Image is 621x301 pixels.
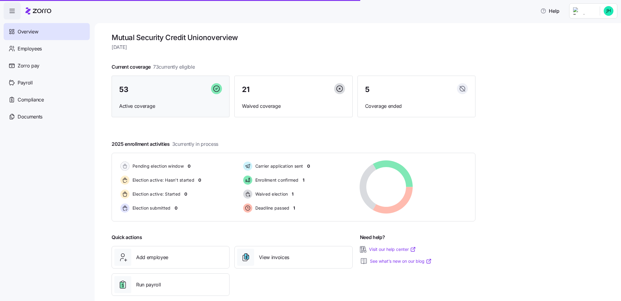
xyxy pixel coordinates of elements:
[18,96,44,104] span: Compliance
[112,63,195,71] span: Current coverage
[365,102,468,110] span: Coverage ended
[18,79,33,87] span: Payroll
[242,86,249,93] span: 21
[119,102,222,110] span: Active coverage
[292,191,294,197] span: 1
[188,163,190,169] span: 0
[307,163,310,169] span: 0
[604,6,613,16] img: 8c8e6c77ffa765d09eea4464d202a615
[131,177,194,183] span: Election active: Hasn't started
[4,108,90,125] a: Documents
[131,163,184,169] span: Pending election window
[365,86,370,93] span: 5
[369,246,416,252] a: Visit our help center
[573,7,595,15] img: Employer logo
[303,177,304,183] span: 1
[293,205,295,211] span: 1
[131,191,180,197] span: Election active: Started
[172,140,218,148] span: 3 currently in process
[535,5,564,17] button: Help
[153,63,195,71] span: 73 currently eligible
[198,177,201,183] span: 0
[253,177,299,183] span: Enrollment confirmed
[540,7,559,15] span: Help
[175,205,177,211] span: 0
[370,258,432,264] a: See what’s new on our blog
[4,23,90,40] a: Overview
[18,113,42,121] span: Documents
[4,40,90,57] a: Employees
[4,74,90,91] a: Payroll
[112,33,475,42] h1: Mutual Security Credit Union overview
[112,43,475,51] span: [DATE]
[4,57,90,74] a: Zorro pay
[242,102,345,110] span: Waived coverage
[119,86,128,93] span: 53
[136,281,161,289] span: Run payroll
[136,254,168,261] span: Add employee
[18,62,39,70] span: Zorro pay
[259,254,289,261] span: View invoices
[112,140,218,148] span: 2025 enrollment activities
[253,191,288,197] span: Waived election
[184,191,187,197] span: 0
[253,205,290,211] span: Deadline passed
[18,45,42,53] span: Employees
[253,163,303,169] span: Carrier application sent
[112,234,142,241] span: Quick actions
[18,28,38,36] span: Overview
[4,91,90,108] a: Compliance
[360,234,385,241] span: Need help?
[131,205,171,211] span: Election submitted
